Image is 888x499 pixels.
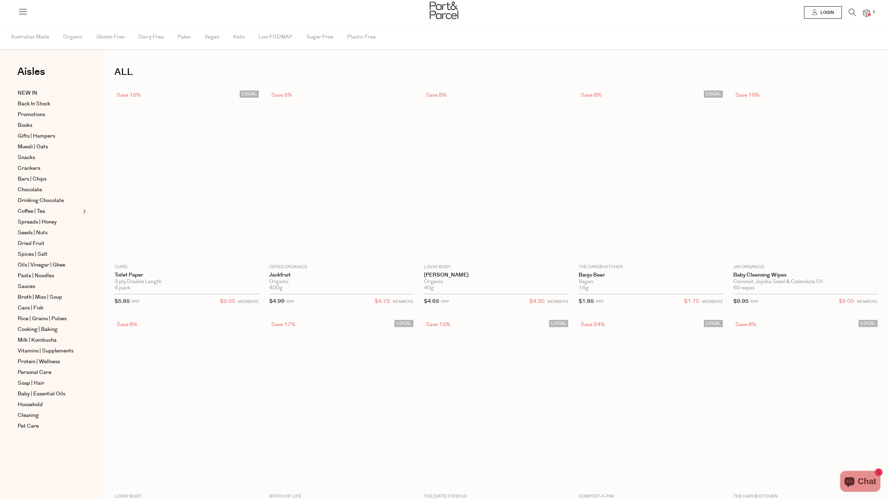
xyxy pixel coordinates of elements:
a: Rice | Grains | Pulses [18,315,81,323]
a: Cooking | Baking [18,325,81,334]
span: Chocolate [18,186,42,194]
div: Save 15% [114,90,143,100]
span: Login [819,10,834,16]
small: MEMBERS [702,299,723,304]
a: Coffee | Tea [18,207,81,216]
small: RRP [286,299,294,304]
span: Vegan [205,25,219,49]
a: Drinking Chocolate [18,196,81,205]
span: $5.00 [220,297,235,306]
div: Save 10% [733,90,762,100]
a: Vitamins | Supplements [18,347,81,355]
span: Oils | Vinegar | Ghee [18,261,65,269]
p: Ceres Organics [269,264,413,270]
a: Toilet Paper [114,272,259,278]
span: Organic [63,25,83,49]
p: The Carob Kitchen [579,264,723,270]
a: Pasta | Noodles [18,272,81,280]
h1: ALL [114,64,878,80]
span: Personal Care [18,368,51,377]
p: Jak Organics [733,264,878,270]
a: Muesli | Oats [18,143,81,151]
span: 4 pack [114,285,130,291]
small: RRP [131,299,139,304]
small: MEMBERS [857,299,878,304]
span: Cooking | Baking [18,325,58,334]
div: Save 15% [424,320,452,329]
div: 3 ply Double Length [114,279,259,285]
span: Milk | Kombucha [18,336,57,344]
span: LOCAL [859,320,878,327]
small: RRP [750,299,758,304]
span: Protein | Wellness [18,358,60,366]
a: Chocolate [18,186,81,194]
small: MEMBERS [393,299,413,304]
div: Save 8% [424,90,449,100]
a: Soap | Hair [18,379,81,387]
span: Coffee | Tea [18,207,45,216]
span: Soap | Hair [18,379,44,387]
span: Drinking Chocolate [18,196,64,205]
span: LOCAL [704,90,723,98]
span: $9.95 [733,298,749,305]
span: Cans | Fish [18,304,43,312]
span: $1.70 [684,297,699,306]
span: Rice | Grains | Pulses [18,315,67,323]
span: LOCAL [549,320,568,327]
span: Dairy Free [138,25,164,49]
span: Pasta | Noodles [18,272,54,280]
a: Jackfruit [269,272,413,278]
span: Paleo [178,25,191,49]
div: Save 8% [114,320,139,329]
span: LOCAL [394,320,413,327]
button: Expand/Collapse Coffee | Tea [81,207,86,216]
div: Organic [269,279,413,285]
a: Promotions [18,111,81,119]
div: Coconut, Jojoba Seed & Calendula Oil [733,279,878,285]
a: Snacks [18,154,81,162]
span: Low FODMAP [258,25,292,49]
a: [PERSON_NAME] [424,272,568,278]
a: Broth | Miso | Soup [18,293,81,301]
a: Spices | Salt [18,250,81,259]
p: icare [114,264,259,270]
div: Save 24% [579,320,607,329]
a: Spreads | Honey [18,218,81,226]
span: Seeds | Nuts [18,229,48,237]
span: Baby | Essential Oils [18,390,65,398]
a: Baby | Essential Oils [18,390,81,398]
small: RRP [441,299,449,304]
span: 40g [424,285,434,291]
a: 1 [863,9,870,17]
a: Cleaning [18,411,81,420]
span: 400g [269,285,283,291]
span: Dried Fruit [18,239,44,248]
div: Save 5% [269,90,294,100]
div: Save 8% [579,90,604,100]
span: $9.00 [839,297,854,306]
a: Banjo Bear [579,272,723,278]
span: Spices | Salt [18,250,48,259]
div: Save 17% [269,320,298,329]
span: Aisles [17,64,45,79]
span: Sauces [18,282,35,291]
span: Muesli | Oats [18,143,48,151]
span: Promotions [18,111,45,119]
span: Gifts | Hampers [18,132,55,140]
span: $4.75 [375,297,390,306]
a: Aisles [17,67,45,84]
span: Back In Stock [18,100,50,108]
a: Seeds | Nuts [18,229,81,237]
div: Save 8% [733,320,758,329]
span: Gluten Free [96,25,125,49]
div: Organic [424,279,568,285]
span: Plastic Free [347,25,376,49]
span: $5.85 [114,298,130,305]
